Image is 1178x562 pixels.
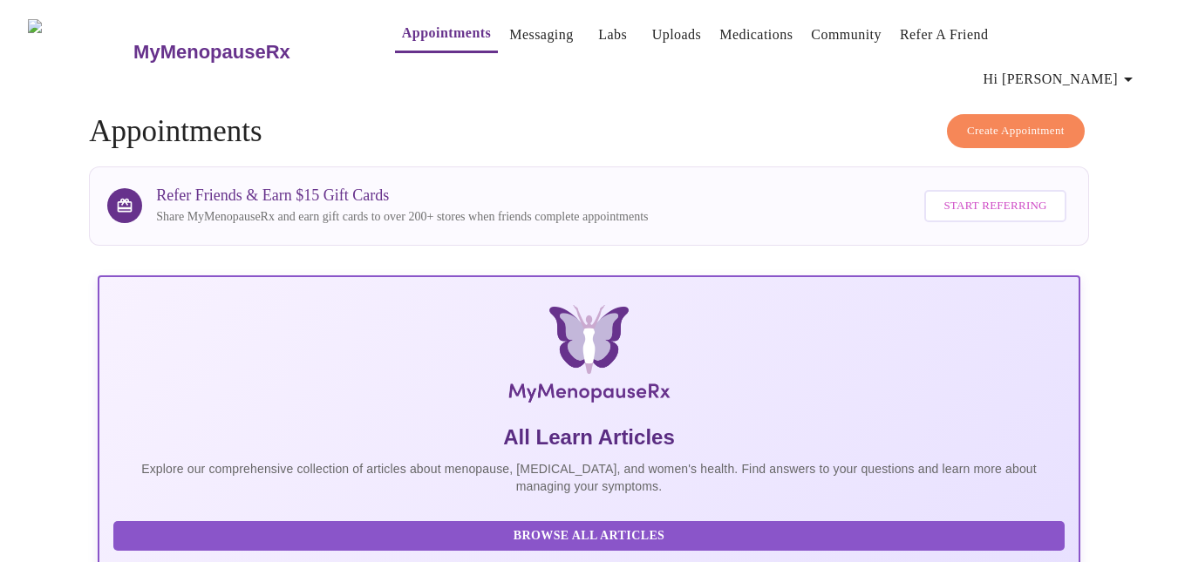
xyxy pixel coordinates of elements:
h4: Appointments [89,114,1089,149]
span: Browse All Articles [131,525,1047,547]
span: Start Referring [943,196,1046,216]
h3: MyMenopauseRx [133,41,290,64]
span: Hi [PERSON_NAME] [984,67,1139,91]
p: Share MyMenopauseRx and earn gift cards to over 200+ stores when friends complete appointments [156,208,648,226]
button: Medications [712,17,800,52]
a: MyMenopauseRx [132,22,360,83]
button: Hi [PERSON_NAME] [977,62,1146,97]
img: MyMenopauseRx Logo [261,305,916,410]
a: Community [811,23,882,47]
p: Explore our comprehensive collection of articles about menopause, [MEDICAL_DATA], and women's hea... [113,460,1065,495]
a: Messaging [509,23,573,47]
span: Create Appointment [967,121,1065,141]
a: Labs [598,23,627,47]
h5: All Learn Articles [113,423,1065,451]
button: Uploads [645,17,709,52]
button: Community [804,17,889,52]
a: Appointments [402,21,491,45]
button: Browse All Articles [113,521,1065,552]
a: Start Referring [920,181,1070,231]
button: Appointments [395,16,498,53]
a: Uploads [652,23,702,47]
a: Refer a Friend [900,23,989,47]
button: Create Appointment [947,114,1085,148]
img: MyMenopauseRx Logo [28,19,132,85]
a: Browse All Articles [113,527,1069,542]
button: Messaging [502,17,580,52]
h3: Refer Friends & Earn $15 Gift Cards [156,186,648,205]
button: Labs [585,17,641,52]
button: Start Referring [924,190,1066,222]
a: Medications [719,23,793,47]
button: Refer a Friend [893,17,996,52]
